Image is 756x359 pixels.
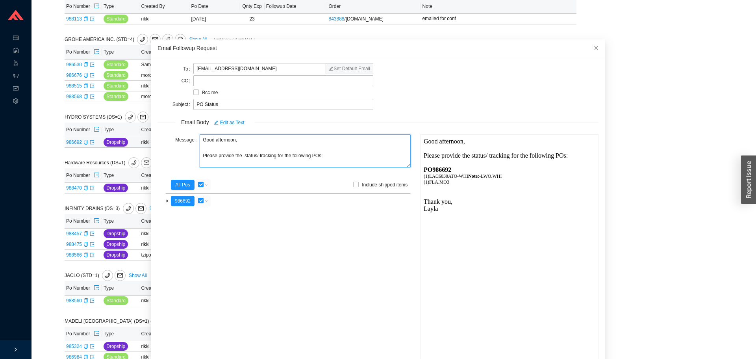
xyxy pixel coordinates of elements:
span: phone [125,114,135,120]
span: copy [83,344,88,349]
td: rikki [139,14,189,24]
span: mail [150,37,160,42]
span: Dropship [106,138,125,146]
button: export [93,47,100,58]
span: link [165,37,170,43]
th: Created By [139,327,189,341]
div: Copy [83,61,88,69]
th: Created By [139,45,189,60]
div: Copy [83,184,88,192]
span: Standard [106,82,126,90]
button: Standard [104,296,128,305]
label: To [183,63,193,74]
span: emailed for conf [422,16,456,21]
a: 988113 [66,16,82,22]
span: sync [175,37,185,42]
span: export [90,140,94,145]
span: Dropship [106,230,125,238]
td: rikki [139,229,189,239]
button: phone [102,270,113,281]
span: Dropship [106,184,125,192]
div: Copy [83,240,88,248]
div: Copy [83,15,88,23]
span: copy [83,84,88,88]
button: down [204,179,210,190]
span: mail [141,160,152,166]
th: Po Number [65,123,102,137]
th: Created By [139,123,189,137]
th: Po Number [65,281,102,296]
a: export [90,252,94,258]
span: All Pos [175,181,190,189]
div: Email Followup Request [157,44,598,52]
a: Show All [129,273,147,278]
td: rikki [139,239,189,250]
button: Dropship [104,229,128,238]
span: export [90,84,94,88]
th: Type [102,281,139,296]
span: mail [115,273,125,278]
span: phone [129,160,139,166]
button: mail [115,270,126,281]
div: Copy [83,251,88,259]
td: / [DOMAIN_NAME] [327,14,421,24]
span: export [94,218,99,224]
th: Type [102,168,139,183]
th: Created By [139,168,189,183]
div: Copy [83,93,88,100]
span: down [205,199,208,203]
button: export [93,1,100,12]
button: mail [150,34,161,45]
span: Standard [106,15,126,23]
span: caret-down [165,199,169,203]
a: 988475 [66,242,82,247]
a: export [90,242,94,247]
span: Standard [106,71,126,79]
button: editEdit as Text [209,117,249,128]
th: Type [102,123,139,137]
button: export [93,124,100,135]
th: Po Number [65,168,102,183]
span: Dropship [106,240,125,248]
span: export [94,285,99,291]
button: mail [137,112,148,123]
a: 985324 [66,344,82,349]
button: phone [123,203,134,214]
span: credit-card [13,32,19,45]
span: copy [83,94,88,99]
a: link [162,34,173,45]
button: Standard [104,92,128,101]
th: Po Number [65,214,102,229]
span: Email Body [176,117,255,128]
span: copy [83,73,88,78]
span: export [90,231,94,236]
td: rikki [139,183,189,193]
button: export [93,216,100,227]
span: export [90,62,94,67]
span: phone [137,37,148,42]
span: mail [136,206,146,211]
div: Copy [83,297,88,305]
span: HYDRO SYSTEMS (DS=1) [65,114,150,120]
td: 23 [239,14,264,24]
td: Sammyw [139,60,189,70]
td: rikki [139,341,189,352]
span: copy [83,17,88,21]
span: Standard [106,93,126,100]
td: tziporahj [139,250,189,260]
button: export [93,328,100,339]
span: phone [102,273,113,278]
td: [DATE] [189,14,239,24]
a: Set Default Email [329,66,370,71]
a: export [90,140,94,145]
label: Subject [172,99,193,110]
span: edit [329,66,334,71]
td: rikki [139,296,189,306]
